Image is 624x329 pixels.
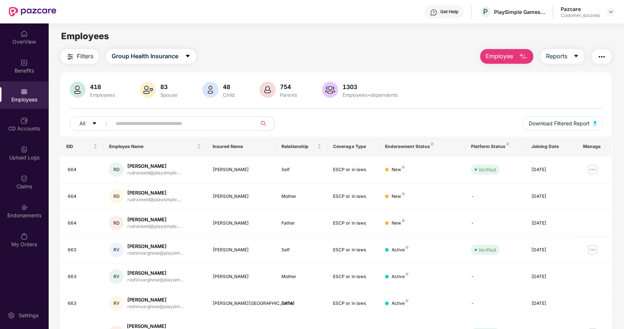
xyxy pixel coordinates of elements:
[127,170,181,177] div: rudraneeld@playsimple....
[127,277,183,284] div: roshinvarghese@playsim...
[392,193,405,200] div: New
[202,82,218,98] img: svg+xml;base64,PHN2ZyB4bWxucz0iaHR0cDovL3d3dy53My5vcmcvMjAwMC9zdmciIHhtbG5zOnhsaW5rPSJodHRwOi8vd3...
[68,247,98,254] div: 663
[402,192,405,195] img: svg+xml;base64,PHN2ZyB4bWxucz0iaHR0cDovL3d3dy53My5vcmcvMjAwMC9zdmciIHdpZHRoPSI4IiBoZWlnaHQ9IjgiIH...
[213,273,270,280] div: [PERSON_NAME]
[60,49,99,64] button: Filters
[70,116,114,131] button: Allcaret-down
[20,175,28,182] img: svg+xml;base64,PHN2ZyBpZD0iQ2xhaW0iIHhtbG5zPSJodHRwOi8vd3d3LnczLm9yZy8yMDAwL3N2ZyIgd2lkdGg9IjIwIi...
[529,119,590,127] span: Download Filtered Report
[68,166,98,173] div: 664
[89,83,116,90] div: 418
[587,164,598,175] img: manageButton
[597,52,606,61] img: svg+xml;base64,PHN2ZyB4bWxucz0iaHR0cDovL3d3dy53My5vcmcvMjAwMC9zdmciIHdpZHRoPSIyNCIgaGVpZ2h0PSIyNC...
[16,312,41,319] div: Settings
[478,246,496,254] div: Verified
[20,233,28,240] img: svg+xml;base64,PHN2ZyBpZD0iTXlfT3JkZXJzIiBkYXRhLW5hbWU9Ik15IE9yZGVycyIgeG1sbnM9Imh0dHA6Ly93d3cudz...
[531,247,571,254] div: [DATE]
[587,244,598,256] img: manageButton
[465,290,526,317] td: -
[281,166,321,173] div: Self
[561,12,600,18] div: Customer_success
[140,82,156,98] img: svg+xml;base64,PHN2ZyB4bWxucz0iaHR0cDovL3d3dy53My5vcmcvMjAwMC9zdmciIHhtbG5zOnhsaW5rPSJodHRwOi8vd3...
[531,193,571,200] div: [DATE]
[185,53,191,60] span: caret-down
[276,137,327,156] th: Relationship
[20,88,28,95] img: svg+xml;base64,PHN2ZyBpZD0iRW1wbG95ZWVzIiB4bWxucz0iaHR0cDovL3d3dy53My5vcmcvMjAwMC9zdmciIHdpZHRoPS...
[127,196,181,203] div: rudraneeld@playsimple....
[341,83,399,90] div: 1303
[279,83,299,90] div: 754
[531,273,571,280] div: [DATE]
[392,166,405,173] div: New
[127,270,183,277] div: [PERSON_NAME]
[127,250,183,257] div: roshinvarghese@playsim...
[431,143,434,145] img: svg+xml;base64,PHN2ZyB4bWxucz0iaHR0cDovL3d3dy53My5vcmcvMjAwMC9zdmciIHdpZHRoPSI4IiBoZWlnaHQ9IjgiIH...
[494,8,545,15] div: PlaySimple Games Private Limited
[103,137,206,156] th: Employee Name
[89,92,116,98] div: Employees
[70,82,86,98] img: svg+xml;base64,PHN2ZyB4bWxucz0iaHR0cDovL3d3dy53My5vcmcvMjAwMC9zdmciIHhtbG5zOnhsaW5rPSJodHRwOi8vd3...
[127,189,181,196] div: [PERSON_NAME]
[66,144,92,149] span: EID
[213,300,270,307] div: [PERSON_NAME][GEOGRAPHIC_DATA]
[68,300,98,307] div: 663
[281,273,321,280] div: Mother
[506,143,509,145] img: svg+xml;base64,PHN2ZyB4bWxucz0iaHR0cDovL3d3dy53My5vcmcvMjAwMC9zdmciIHdpZHRoPSI4IiBoZWlnaHQ9IjgiIH...
[77,52,93,61] span: Filters
[92,121,97,127] span: caret-down
[66,52,75,61] img: svg+xml;base64,PHN2ZyB4bWxucz0iaHR0cDovL3d3dy53My5vcmcvMjAwMC9zdmciIHdpZHRoPSIyNCIgaGVpZ2h0PSIyNC...
[213,166,270,173] div: [PERSON_NAME]
[159,92,179,98] div: Spouse
[402,166,405,169] img: svg+xml;base64,PHN2ZyB4bWxucz0iaHR0cDovL3d3dy53My5vcmcvMjAwMC9zdmciIHdpZHRoPSI4IiBoZWlnaHQ9IjgiIH...
[333,193,373,200] div: ESCP or in laws
[561,5,600,12] div: Pazcare
[281,193,321,200] div: Mother
[608,9,614,15] img: svg+xml;base64,PHN2ZyBpZD0iRHJvcGRvd24tMzJ4MzIiIHhtbG5zPSJodHRwOi8vd3d3LnczLm9yZy8yMDAwL3N2ZyIgd2...
[68,220,98,227] div: 664
[322,82,338,98] img: svg+xml;base64,PHN2ZyB4bWxucz0iaHR0cDovL3d3dy53My5vcmcvMjAwMC9zdmciIHhtbG5zOnhsaW5rPSJodHRwOi8vd3...
[531,166,571,173] div: [DATE]
[68,193,98,200] div: 664
[465,210,526,237] td: -
[61,31,109,41] span: Employees
[257,121,271,126] span: search
[333,247,373,254] div: ESCP or in laws
[281,144,316,149] span: Relationship
[392,273,408,280] div: Active
[20,117,28,124] img: svg+xml;base64,PHN2ZyBpZD0iQ0RfQWNjb3VudHMiIGRhdGEtbmFtZT0iQ0QgQWNjb3VudHMiIHhtbG5zPSJodHRwOi8vd3...
[9,7,56,16] img: New Pazcare Logo
[333,166,373,173] div: ESCP or in laws
[402,219,405,222] img: svg+xml;base64,PHN2ZyB4bWxucz0iaHR0cDovL3d3dy53My5vcmcvMjAwMC9zdmciIHdpZHRoPSI4IiBoZWlnaHQ9IjgiIH...
[279,92,299,98] div: Parents
[20,146,28,153] img: svg+xml;base64,PHN2ZyBpZD0iVXBsb2FkX0xvZ3MiIGRhdGEtbmFtZT0iVXBsb2FkIExvZ3MiIHhtbG5zPSJodHRwOi8vd3...
[392,220,405,227] div: New
[546,52,567,61] span: Reports
[577,137,612,156] th: Manage
[68,273,98,280] div: 663
[20,59,28,66] img: svg+xml;base64,PHN2ZyBpZD0iQmVuZWZpdHMiIHhtbG5zPSJodHRwOi8vd3d3LnczLm9yZy8yMDAwL3N2ZyIgd2lkdGg9Ij...
[207,137,276,156] th: Insured Name
[440,9,458,15] div: Get Help
[281,247,321,254] div: Self
[213,220,270,227] div: [PERSON_NAME]
[333,273,373,280] div: ESCP or in laws
[593,121,597,125] img: svg+xml;base64,PHN2ZyB4bWxucz0iaHR0cDovL3d3dy53My5vcmcvMjAwMC9zdmciIHhtbG5zOnhsaW5rPSJodHRwOi8vd3...
[60,137,104,156] th: EID
[483,7,488,16] span: P
[127,303,183,310] div: roshinvarghese@playsim...
[127,216,181,223] div: [PERSON_NAME]
[221,92,236,98] div: Child
[541,49,584,64] button: Reportscaret-down
[519,52,528,61] img: svg+xml;base64,PHN2ZyB4bWxucz0iaHR0cDovL3d3dy53My5vcmcvMjAwMC9zdmciIHhtbG5zOnhsaW5rPSJodHRwOi8vd3...
[8,312,15,319] img: svg+xml;base64,PHN2ZyBpZD0iU2V0dGluZy0yMHgyMCIgeG1sbnM9Imh0dHA6Ly93d3cudzMub3JnLzIwMDAvc3ZnIiB3aW...
[106,49,196,64] button: Group Health Insurancecaret-down
[259,82,276,98] img: svg+xml;base64,PHN2ZyB4bWxucz0iaHR0cDovL3d3dy53My5vcmcvMjAwMC9zdmciIHhtbG5zOnhsaW5rPSJodHRwOi8vd3...
[281,300,321,307] div: Father
[109,144,195,149] span: Employee Name
[392,300,408,307] div: Active
[20,204,28,211] img: svg+xml;base64,PHN2ZyBpZD0iRW5kb3JzZW1lbnRzIiB4bWxucz0iaHR0cDovL3d3dy53My5vcmcvMjAwMC9zdmciIHdpZH...
[333,220,373,227] div: ESCP or in laws
[327,137,379,156] th: Coverage Type
[406,246,408,249] img: svg+xml;base64,PHN2ZyB4bWxucz0iaHR0cDovL3d3dy53My5vcmcvMjAwMC9zdmciIHdpZHRoPSI4IiBoZWlnaHQ9IjgiIH...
